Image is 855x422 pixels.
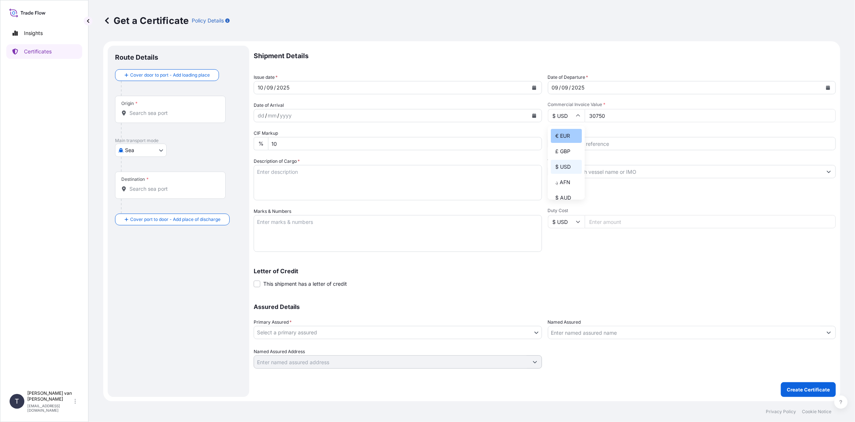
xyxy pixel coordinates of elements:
div: £ GBP [551,144,582,158]
p: [EMAIL_ADDRESS][DOMAIN_NAME] [27,404,73,412]
div: / [569,83,571,92]
input: Origin [129,109,216,117]
div: day, [257,111,265,120]
div: month, [266,83,274,92]
p: Letter of Credit [254,268,836,274]
div: Origin [121,101,138,106]
div: % [254,137,268,150]
a: Certificates [6,44,82,59]
span: Cover door to port - Add loading place [130,71,210,79]
div: ؋ AFN [551,175,582,189]
input: Enter percentage between 0 and 10% [268,137,542,150]
a: Cookie Notice [802,409,831,415]
span: This shipment has a letter of credit [263,280,347,288]
p: Get a Certificate [103,15,189,27]
div: day, [551,83,559,92]
button: Select transport [115,144,167,157]
input: Enter amount [585,215,836,228]
div: month, [267,111,277,120]
button: Calendar [822,82,834,94]
span: Duty Cost [548,208,836,214]
div: year, [571,83,585,92]
p: Policy Details [192,17,224,24]
button: Create Certificate [781,382,836,397]
div: $ AUD [551,191,582,205]
a: Privacy Policy [766,409,796,415]
div: $ USD [551,160,582,174]
span: Commercial Invoice Value [548,102,836,108]
div: / [274,83,276,92]
p: Certificates [24,48,52,55]
button: Calendar [528,110,540,122]
div: day, [257,83,264,92]
button: Show suggestions [822,165,835,178]
div: / [265,111,267,120]
div: year, [276,83,290,92]
span: Date of Arrival [254,102,284,109]
span: Date of Departure [548,74,588,81]
label: Description of Cargo [254,158,300,165]
div: / [264,83,266,92]
input: Enter booking reference [548,137,836,150]
button: Cover port to door - Add place of discharge [115,214,230,225]
div: / [277,111,279,120]
span: T [15,398,19,405]
p: Insights [24,29,43,37]
p: Shipment Details [254,46,836,66]
p: Assured Details [254,304,836,310]
label: Marks & Numbers [254,208,291,215]
p: Main transport mode [115,138,242,144]
button: Show suggestions [528,355,542,369]
div: € EUR [551,129,582,143]
label: Named Assured Address [254,348,305,355]
div: / [559,83,561,92]
p: [PERSON_NAME] van [PERSON_NAME] [27,390,73,402]
input: Enter amount [585,109,836,122]
span: Cover port to door - Add place of discharge [130,216,220,223]
p: Create Certificate [787,386,830,393]
div: month, [561,83,569,92]
span: Sea [125,147,134,154]
span: Primary Assured [254,319,292,326]
input: Assured Name [548,326,823,339]
input: Destination [129,185,216,193]
p: Route Details [115,53,158,62]
button: Cover door to port - Add loading place [115,69,219,81]
input: Type to search vessel name or IMO [548,165,823,178]
span: Select a primary assured [257,329,317,336]
label: CIF Markup [254,130,278,137]
span: Issue date [254,74,278,81]
a: Insights [6,26,82,41]
button: Calendar [528,82,540,94]
input: Named Assured Address [254,355,528,369]
div: year, [279,111,292,120]
button: Select a primary assured [254,326,542,339]
label: Named Assured [548,319,581,326]
button: Show suggestions [822,326,835,339]
div: Destination [121,176,149,182]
